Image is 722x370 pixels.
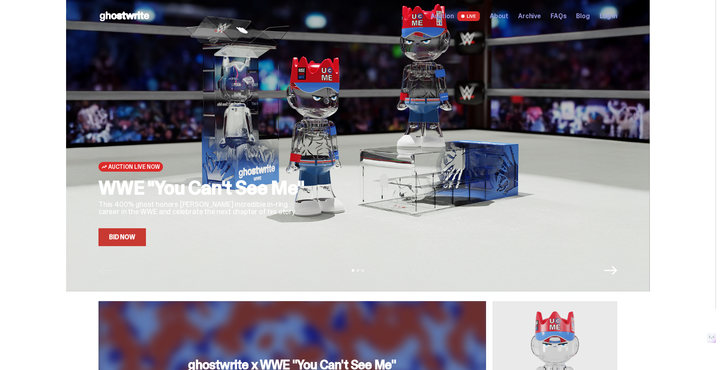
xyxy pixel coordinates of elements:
[99,201,309,215] p: This 400% ghost honors [PERSON_NAME] incredible in-ring career in the WWE and celebrate the next ...
[457,11,480,21] span: LIVE
[431,11,480,21] a: Auction LIVE
[604,264,617,277] button: Next
[431,13,454,19] span: Auction
[490,13,508,19] a: About
[362,269,364,272] button: View slide 3
[576,13,590,19] a: Blog
[357,269,359,272] button: View slide 2
[352,269,354,272] button: View slide 1
[551,13,566,19] a: FAQs
[518,13,541,19] a: Archive
[108,164,160,170] span: Auction Live Now
[600,13,617,19] a: Log in
[99,228,146,246] a: Bid Now
[99,178,309,198] h2: WWE "You Can't See Me"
